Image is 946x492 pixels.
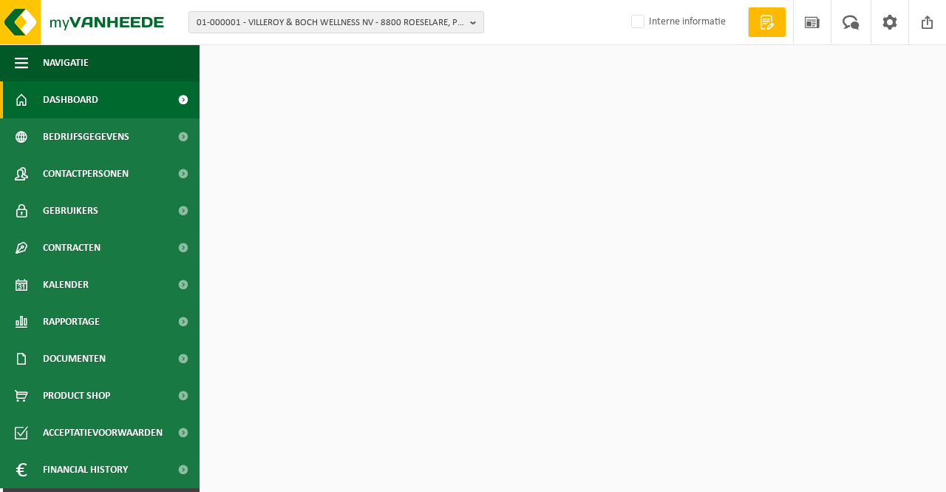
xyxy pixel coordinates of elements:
span: Navigatie [43,44,89,81]
span: Financial History [43,451,128,488]
span: Acceptatievoorwaarden [43,414,163,451]
span: Product Shop [43,377,110,414]
span: Rapportage [43,303,100,340]
span: Bedrijfsgegevens [43,118,129,155]
span: Contracten [43,229,101,266]
span: Contactpersonen [43,155,129,192]
button: 01-000001 - VILLEROY & BOCH WELLNESS NV - 8800 ROESELARE, POPULIERSTRAAT 1 [188,11,484,33]
label: Interne informatie [628,11,726,33]
span: Gebruikers [43,192,98,229]
span: Kalender [43,266,89,303]
span: Documenten [43,340,106,377]
span: 01-000001 - VILLEROY & BOCH WELLNESS NV - 8800 ROESELARE, POPULIERSTRAAT 1 [197,12,464,34]
span: Dashboard [43,81,98,118]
